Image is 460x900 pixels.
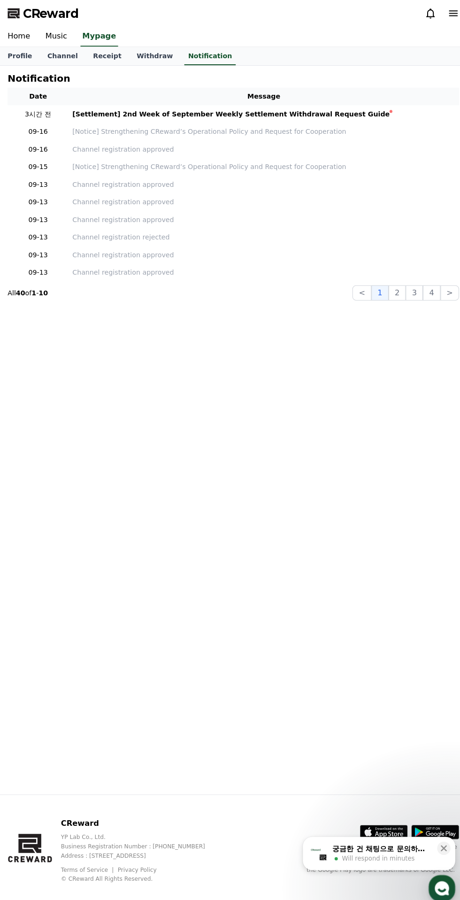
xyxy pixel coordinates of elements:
p: Channel registration approved [71,264,449,274]
p: 3시간 전 [11,108,64,117]
a: Privacy Policy [116,854,154,861]
p: 09-13 [11,229,64,239]
a: Receipt [84,46,127,64]
p: Address : [STREET_ADDRESS] [60,840,217,847]
div: [Settlement] 2nd Week of September Weekly Settlement Withdrawal Request Guide [71,108,384,117]
p: Channel registration approved [71,142,449,152]
a: [Settlement] 2nd Week of September Weekly Settlement Withdrawal Request Guide [71,108,449,117]
p: © CReward All Rights Reserved. [60,862,217,870]
p: Business Registration Number : [PHONE_NUMBER] [60,831,217,838]
a: CReward [8,6,78,21]
strong: 10 [38,285,47,292]
h4: Notification [8,72,69,83]
span: Settings [139,312,162,319]
th: Date [8,86,68,104]
p: 09-13 [11,264,64,274]
button: > [434,281,452,296]
button: < [347,281,366,296]
p: 09-16 [11,125,64,135]
a: Settings [121,298,180,321]
a: Terms of Service [60,854,114,861]
a: [Notice] Strengthening CReward’s Operational Policy and Request for Cooperation [71,160,449,169]
button: 1 [366,281,383,296]
p: Channel registration rejected [71,229,449,239]
p: Channel registration approved [71,177,449,187]
a: [Notice] Strengthening CReward’s Operational Policy and Request for Cooperation [71,125,449,135]
a: Messages [62,298,121,321]
p: 09-13 [11,212,64,222]
strong: 1 [31,285,36,292]
span: Messages [78,312,106,320]
a: Music [37,26,74,46]
p: 09-15 [11,160,64,169]
a: Notification [182,46,232,64]
span: CReward [23,6,78,21]
a: Channel [39,46,84,64]
p: 09-13 [11,194,64,204]
p: CReward [60,806,217,817]
a: Home [3,298,62,321]
p: 09-13 [11,246,64,256]
button: 3 [400,281,417,296]
button: 4 [417,281,434,296]
button: 2 [383,281,400,296]
p: 09-16 [11,142,64,152]
p: YP Lab Co., Ltd. [60,821,217,829]
p: Channel registration approved [71,246,449,256]
p: All of - [8,284,47,293]
p: Channel registration approved [71,212,449,222]
a: Withdraw [127,46,178,64]
a: Mypage [79,26,116,46]
strong: 40 [15,285,24,292]
p: Channel registration approved [71,194,449,204]
p: 09-13 [11,177,64,187]
span: Home [24,312,40,319]
th: Message [68,86,452,104]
